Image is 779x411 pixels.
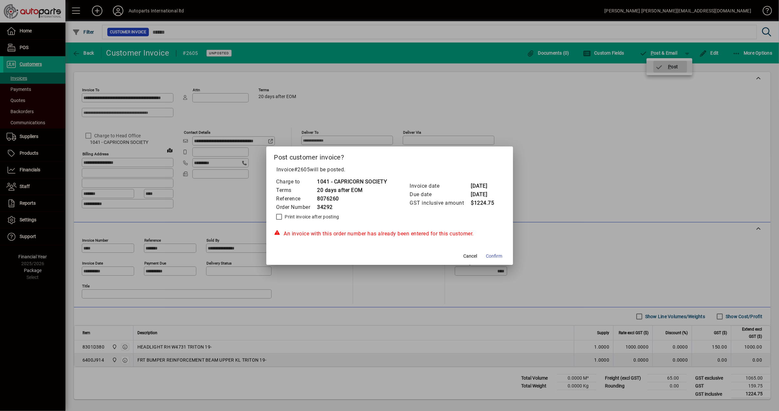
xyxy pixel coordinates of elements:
[317,203,387,212] td: 34292
[486,253,503,260] span: Confirm
[276,195,317,203] td: Reference
[471,182,497,190] td: [DATE]
[410,182,471,190] td: Invoice date
[317,178,387,186] td: 1041 - CAPRICORN SOCIETY
[484,250,505,262] button: Confirm
[276,186,317,195] td: Terms
[294,166,310,173] span: #2605
[266,146,513,165] h2: Post customer invoice?
[410,199,471,207] td: GST inclusive amount
[317,186,387,195] td: 20 days after EOM
[410,190,471,199] td: Due date
[471,199,497,207] td: $1224.75
[274,166,505,174] p: Invoice will be posted .
[276,178,317,186] td: Charge to
[284,214,339,220] label: Print invoice after posting
[464,253,477,260] span: Cancel
[317,195,387,203] td: 8076260
[471,190,497,199] td: [DATE]
[460,250,481,262] button: Cancel
[274,230,505,238] div: An invoice with this order number has already been entered for this customer.
[276,203,317,212] td: Order Number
